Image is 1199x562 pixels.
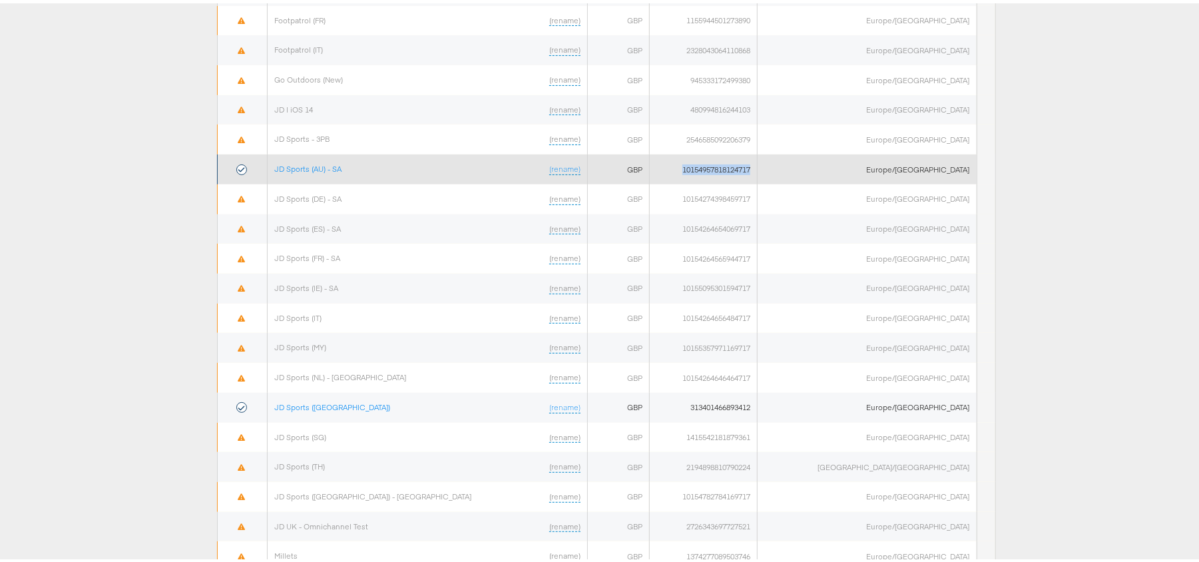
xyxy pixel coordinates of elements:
td: Europe/[GEOGRAPHIC_DATA] [758,390,977,420]
td: 10154264656484717 [649,300,758,330]
a: (rename) [549,547,581,559]
a: (rename) [549,458,581,469]
td: 10154957818124717 [649,151,758,181]
td: GBP [588,211,650,241]
td: 2194898810790224 [649,449,758,479]
td: GBP [588,449,650,479]
td: Europe/[GEOGRAPHIC_DATA] [758,92,977,122]
a: (rename) [549,250,581,261]
td: Europe/[GEOGRAPHIC_DATA] [758,211,977,241]
a: (rename) [549,339,581,350]
td: Europe/[GEOGRAPHIC_DATA] [758,181,977,211]
a: Go Outdoors (New) [274,71,343,81]
td: GBP [588,420,650,449]
a: (rename) [549,131,581,142]
a: (rename) [549,41,581,53]
a: (rename) [549,190,581,202]
a: JD Sports (AU) - SA [274,160,342,170]
td: Europe/[GEOGRAPHIC_DATA] [758,32,977,62]
a: JD Sports ([GEOGRAPHIC_DATA]) [274,399,390,409]
a: JD Sports (TH) [274,458,325,468]
a: (rename) [549,488,581,499]
td: GBP [588,270,650,300]
a: JD Sports (FR) - SA [274,250,340,260]
td: Europe/[GEOGRAPHIC_DATA] [758,479,977,509]
td: GBP [588,509,650,539]
td: Europe/[GEOGRAPHIC_DATA] [758,3,977,33]
td: Europe/[GEOGRAPHIC_DATA] [758,300,977,330]
td: GBP [588,479,650,509]
td: Europe/[GEOGRAPHIC_DATA] [758,240,977,270]
td: 480994816244103 [649,92,758,122]
a: (rename) [549,399,581,410]
td: 1155944501273890 [649,3,758,33]
a: (rename) [549,71,581,83]
a: (rename) [549,369,581,380]
td: GBP [588,92,650,122]
td: 10154264654069717 [649,211,758,241]
td: Europe/[GEOGRAPHIC_DATA] [758,420,977,449]
td: GBP [588,32,650,62]
td: 313401466893412 [649,390,758,420]
a: JD Sports (IE) - SA [274,280,338,290]
td: GBP [588,360,650,390]
td: 10154782784169717 [649,479,758,509]
td: GBP [588,300,650,330]
td: GBP [588,240,650,270]
a: JD Sports - 3PB [274,131,330,140]
td: Europe/[GEOGRAPHIC_DATA] [758,270,977,300]
td: GBP [588,121,650,151]
td: 2726343697727521 [649,509,758,539]
td: 10154274398459717 [649,181,758,211]
a: Footpatrol (FR) [274,12,326,22]
a: (rename) [549,429,581,440]
td: Europe/[GEOGRAPHIC_DATA] [758,62,977,92]
a: (rename) [549,280,581,291]
a: (rename) [549,220,581,232]
a: (rename) [549,518,581,529]
td: GBP [588,181,650,211]
td: 10154264646464717 [649,360,758,390]
td: Europe/[GEOGRAPHIC_DATA] [758,360,977,390]
td: Europe/[GEOGRAPHIC_DATA] [758,509,977,539]
td: 1415542181879361 [649,420,758,449]
td: 10154264565944717 [649,240,758,270]
a: JD Sports ([GEOGRAPHIC_DATA]) - [GEOGRAPHIC_DATA] [274,488,471,498]
td: 10155095301594717 [649,270,758,300]
a: JD | iOS 14 [274,101,313,111]
a: JD Sports (IT) [274,310,322,320]
td: 2328043064110868 [649,32,758,62]
a: (rename) [549,101,581,113]
td: 10155357971169717 [649,330,758,360]
td: GBP [588,330,650,360]
a: JD Sports (SG) [274,429,326,439]
td: GBP [588,62,650,92]
td: 2546585092206379 [649,121,758,151]
a: JD Sports (NL) - [GEOGRAPHIC_DATA] [274,369,406,379]
a: JD Sports (ES) - SA [274,220,341,230]
a: Millets [274,547,298,557]
a: (rename) [549,12,581,23]
td: GBP [588,390,650,420]
td: Europe/[GEOGRAPHIC_DATA] [758,330,977,360]
td: [GEOGRAPHIC_DATA]/[GEOGRAPHIC_DATA] [758,449,977,479]
a: (rename) [549,160,581,172]
a: JD Sports (DE) - SA [274,190,342,200]
td: 945333172499380 [649,62,758,92]
a: Footpatrol (IT) [274,41,323,51]
a: (rename) [549,310,581,321]
td: GBP [588,3,650,33]
a: JD Sports (MY) [274,339,326,349]
a: JD UK - Omnichannel Test [274,518,368,528]
td: GBP [588,151,650,181]
td: Europe/[GEOGRAPHIC_DATA] [758,151,977,181]
td: Europe/[GEOGRAPHIC_DATA] [758,121,977,151]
